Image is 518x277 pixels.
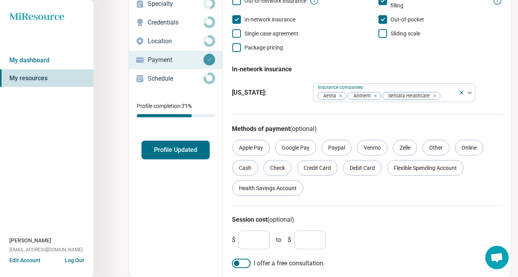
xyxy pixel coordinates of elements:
span: to [276,235,281,245]
span: [PERSON_NAME] [9,236,51,245]
span: [EMAIL_ADDRESS][DOMAIN_NAME] [9,246,83,253]
span: $ [232,235,235,245]
div: Other [423,140,449,155]
div: Cash [232,160,258,176]
h3: Session cost [232,215,502,224]
h3: Methods of payment [232,124,502,134]
a: Location [129,32,222,51]
button: Profile Updated [141,141,210,159]
span: 71 % [182,103,192,109]
div: Paypal [322,140,352,155]
button: Edit Account [9,256,41,265]
div: Debit Card [343,160,382,176]
label: Insurance companies [318,85,364,90]
label: I offer a free consultation. [232,259,502,268]
span: In-network insurance [244,16,295,23]
div: Profile completion [137,114,214,117]
div: Google Pay [275,140,316,155]
span: Sentara Healthcare [383,92,432,100]
legend: In-network insurance [232,58,292,80]
a: Schedule [129,69,222,88]
span: (optional) [290,125,317,132]
div: Profile completion: [129,97,222,122]
span: Aetna [318,92,338,100]
div: Flexible Spending Account [387,160,463,176]
div: Health Savings Account [232,180,303,196]
div: Online [455,140,483,155]
span: Sliding scale [391,30,420,37]
p: Location [148,37,203,46]
span: Out-of-pocket [391,16,424,23]
span: (optional) [267,216,294,223]
div: Check [263,160,292,176]
p: Payment [148,55,203,65]
span: [US_STATE] : [232,88,307,97]
span: $ [288,235,291,245]
div: Venmo [357,140,387,155]
span: Single case agreement [244,30,299,37]
span: Package pricing [244,44,283,51]
div: Open chat [485,246,509,269]
span: Anthem [348,92,373,100]
div: Zelle [393,140,417,155]
p: Credentials [148,18,203,27]
p: Schedule [148,74,203,83]
div: Credit Card [297,160,338,176]
a: Payment [129,51,222,69]
div: Apple Pay [232,140,270,155]
a: Credentials [129,13,222,32]
button: Log Out [65,256,84,263]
